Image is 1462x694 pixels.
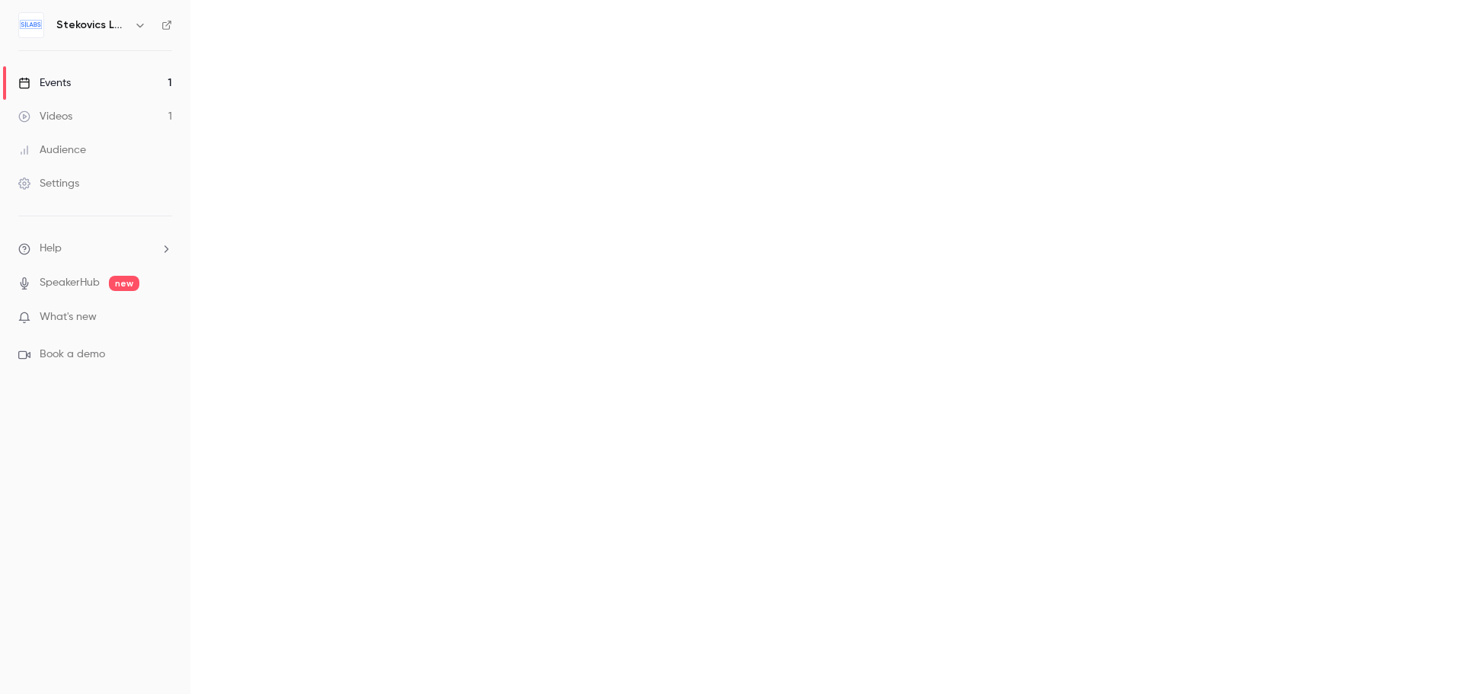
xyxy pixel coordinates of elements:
[19,13,43,37] img: Stekovics LABS
[18,176,79,191] div: Settings
[18,109,72,124] div: Videos
[40,275,100,291] a: SpeakerHub
[40,241,62,257] span: Help
[18,75,71,91] div: Events
[40,347,105,363] span: Book a demo
[18,142,86,158] div: Audience
[18,241,172,257] li: help-dropdown-opener
[40,309,97,325] span: What's new
[56,18,128,33] h6: Stekovics LABS
[109,276,139,291] span: new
